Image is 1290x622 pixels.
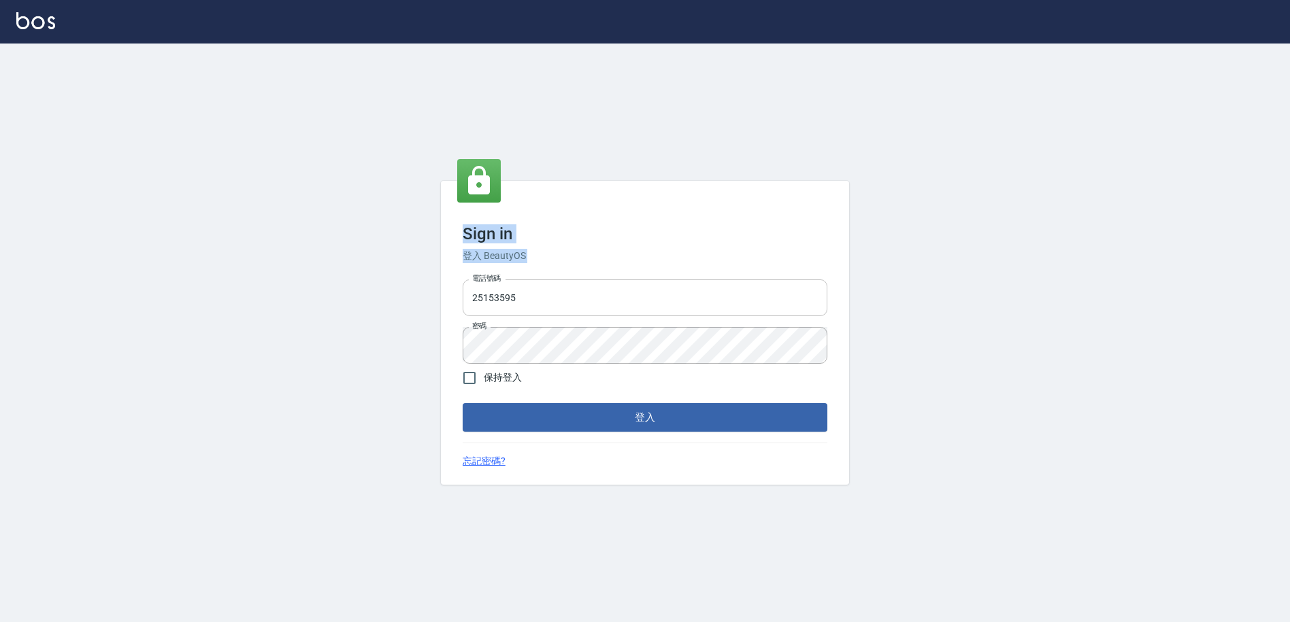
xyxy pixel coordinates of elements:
[484,370,522,385] span: 保持登入
[463,224,827,243] h3: Sign in
[463,249,827,263] h6: 登入 BeautyOS
[463,454,506,468] a: 忘記密碼?
[472,273,501,283] label: 電話號碼
[463,403,827,432] button: 登入
[16,12,55,29] img: Logo
[472,321,486,331] label: 密碼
